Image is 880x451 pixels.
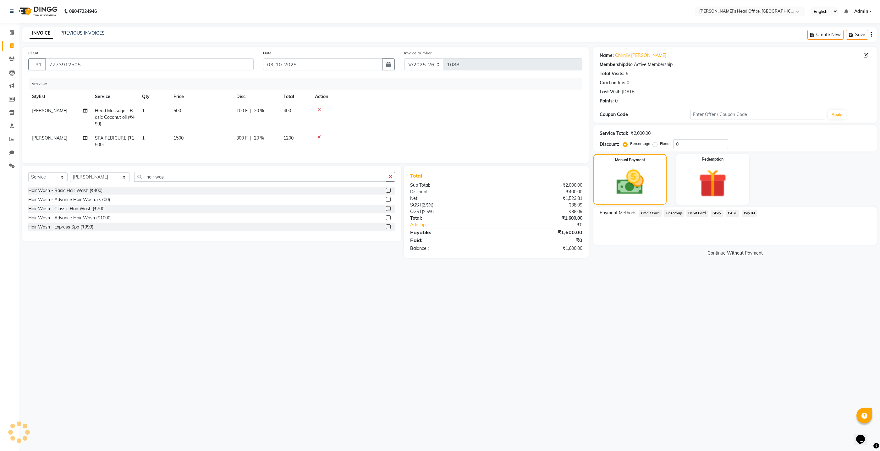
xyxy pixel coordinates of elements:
a: Add Tip [405,222,511,228]
span: 2.5% [423,209,432,214]
span: 500 [173,108,181,113]
th: Price [170,90,233,104]
div: Discount: [600,141,619,148]
div: Coupon Code [600,111,690,118]
th: Qty [138,90,170,104]
div: Hair Wash - Advance Hair Wash (₹1000) [28,215,112,221]
img: _gift.svg [690,166,735,201]
a: Continue Without Payment [595,250,876,256]
button: Save [846,30,868,40]
div: Payable: [405,228,496,236]
label: Date [263,50,272,56]
div: Hair Wash - Basic Hair Wash (₹400) [28,187,102,194]
span: 20 % [254,107,264,114]
div: 5 [626,70,628,77]
span: 1200 [283,135,294,141]
div: [DATE] [622,89,635,95]
div: Sub Total: [405,182,496,189]
span: [PERSON_NAME] [32,135,67,141]
a: INVOICE [30,28,53,39]
div: ₹1,600.00 [496,215,587,222]
label: Manual Payment [615,157,645,163]
input: Enter Offer / Coupon Code [690,110,826,119]
span: 300 F [236,135,248,141]
div: Last Visit: [600,89,621,95]
div: ₹1,523.81 [496,195,587,202]
div: Points: [600,98,614,104]
span: 400 [283,108,291,113]
label: Redemption [702,157,723,162]
div: Card on file: [600,80,625,86]
div: Paid: [405,236,496,244]
span: Debit Card [686,210,708,217]
div: ₹2,000.00 [631,130,651,137]
div: ₹2,000.00 [496,182,587,189]
div: Membership: [600,61,627,68]
div: Service Total: [600,130,628,137]
span: Razorpay [664,210,684,217]
div: 0 [615,98,618,104]
span: CGST [410,209,422,214]
input: Search or Scan [134,172,386,182]
div: Discount: [405,189,496,195]
span: 1500 [173,135,184,141]
th: Total [280,90,311,104]
span: 20 % [254,135,264,141]
div: ₹0 [496,236,587,244]
span: 100 F [236,107,248,114]
div: Balance : [405,245,496,252]
div: ( ) [405,202,496,208]
label: Percentage [630,141,650,146]
span: 1 [142,108,145,113]
div: 0 [627,80,629,86]
div: Hair Wash - Express Spa (₹999) [28,224,93,230]
div: Name: [600,52,614,59]
iframe: chat widget [854,426,874,445]
span: SPA PEDICURE (₹1500) [95,135,134,147]
div: Total: [405,215,496,222]
span: Head Massage - Basic Coconut oil (₹499) [95,108,135,127]
span: CASH [726,210,739,217]
span: 1 [142,135,145,141]
label: Invoice Number [404,50,432,56]
b: 08047224946 [69,3,97,20]
span: PayTM [742,210,757,217]
div: ₹38.09 [496,208,587,215]
input: Search by Name/Mobile/Email/Code [45,58,254,70]
span: Admin [854,8,868,15]
span: | [250,107,251,114]
div: ₹1,600.00 [496,228,587,236]
a: PREVIOUS INVOICES [60,30,105,36]
th: Service [91,90,138,104]
label: Fixed [660,141,669,146]
button: Create New [807,30,844,40]
div: ₹38.09 [496,202,587,208]
span: | [250,135,251,141]
label: Client [28,50,38,56]
div: ( ) [405,208,496,215]
span: [PERSON_NAME] [32,108,67,113]
th: Action [311,90,582,104]
div: ₹1,600.00 [496,245,587,252]
img: logo [16,3,59,20]
span: Credit Card [639,210,662,217]
div: Hair Wash - Advance Hair Wash. (₹700) [28,196,110,203]
span: Total [410,173,425,179]
button: Apply [828,110,846,119]
span: Payment Methods [600,210,636,216]
span: SGST [410,202,421,208]
div: No Active Membership [600,61,871,68]
div: ₹0 [511,222,587,228]
span: 2.5% [423,202,432,207]
th: Disc [233,90,280,104]
th: Stylist [28,90,91,104]
img: _cash.svg [608,167,652,198]
button: +91 [28,58,46,70]
div: ₹400.00 [496,189,587,195]
div: Net: [405,195,496,202]
div: Hair Wash - Classic Hair Wash (₹700) [28,206,106,212]
div: Services [29,78,587,90]
div: Total Visits: [600,70,624,77]
span: GPay [711,210,723,217]
a: Chirnjiv [PERSON_NAME] [615,52,666,59]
